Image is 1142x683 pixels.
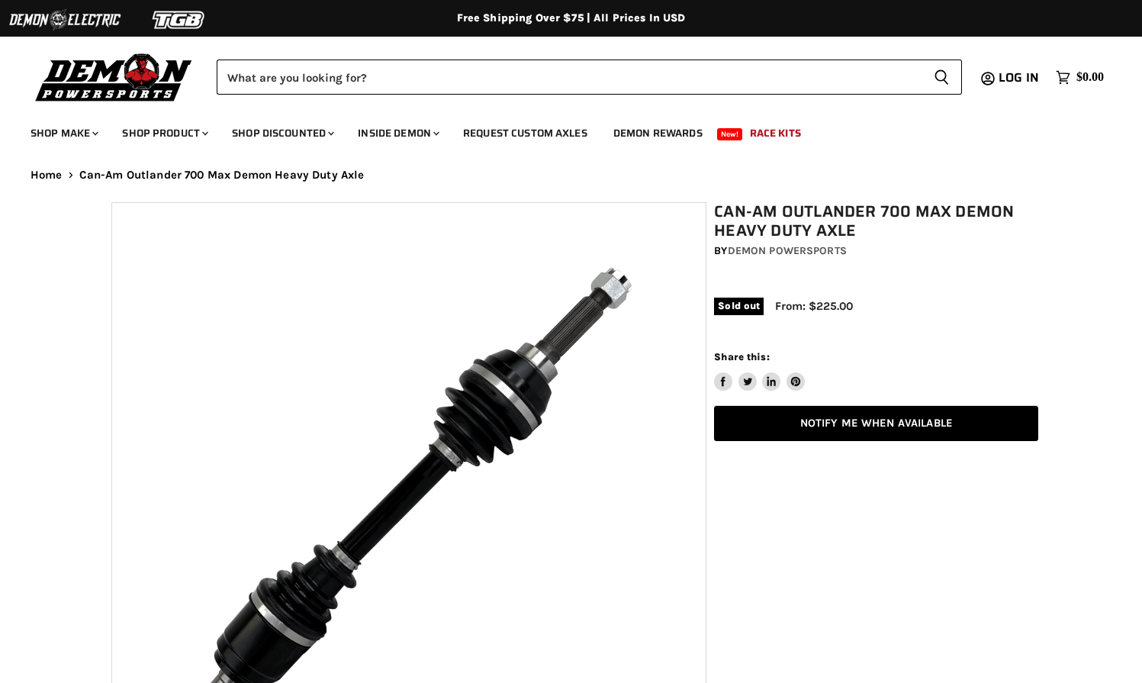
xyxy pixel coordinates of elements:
[714,406,1038,442] a: Notify Me When Available
[714,298,764,314] span: Sold out
[346,118,449,149] a: Inside Demon
[19,111,1100,149] ul: Main menu
[714,351,769,362] span: Share this:
[775,299,853,313] span: From: $225.00
[217,60,962,95] form: Product
[999,68,1039,87] span: Log in
[79,169,365,182] span: Can-Am Outlander 700 Max Demon Heavy Duty Axle
[19,118,108,149] a: Shop Make
[714,202,1038,240] h1: Can-Am Outlander 700 Max Demon Heavy Duty Axle
[717,128,743,140] span: New!
[714,350,805,391] aside: Share this:
[452,118,599,149] a: Request Custom Axles
[922,60,962,95] button: Search
[111,118,217,149] a: Shop Product
[728,244,847,257] a: Demon Powersports
[714,243,1038,259] div: by
[992,71,1048,85] a: Log in
[220,118,343,149] a: Shop Discounted
[738,118,812,149] a: Race Kits
[122,5,236,34] img: TGB Logo 2
[8,5,122,34] img: Demon Electric Logo 2
[31,50,198,104] img: Demon Powersports
[602,118,714,149] a: Demon Rewards
[1076,70,1104,85] span: $0.00
[31,169,63,182] a: Home
[1048,66,1111,89] a: $0.00
[217,60,922,95] input: Search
